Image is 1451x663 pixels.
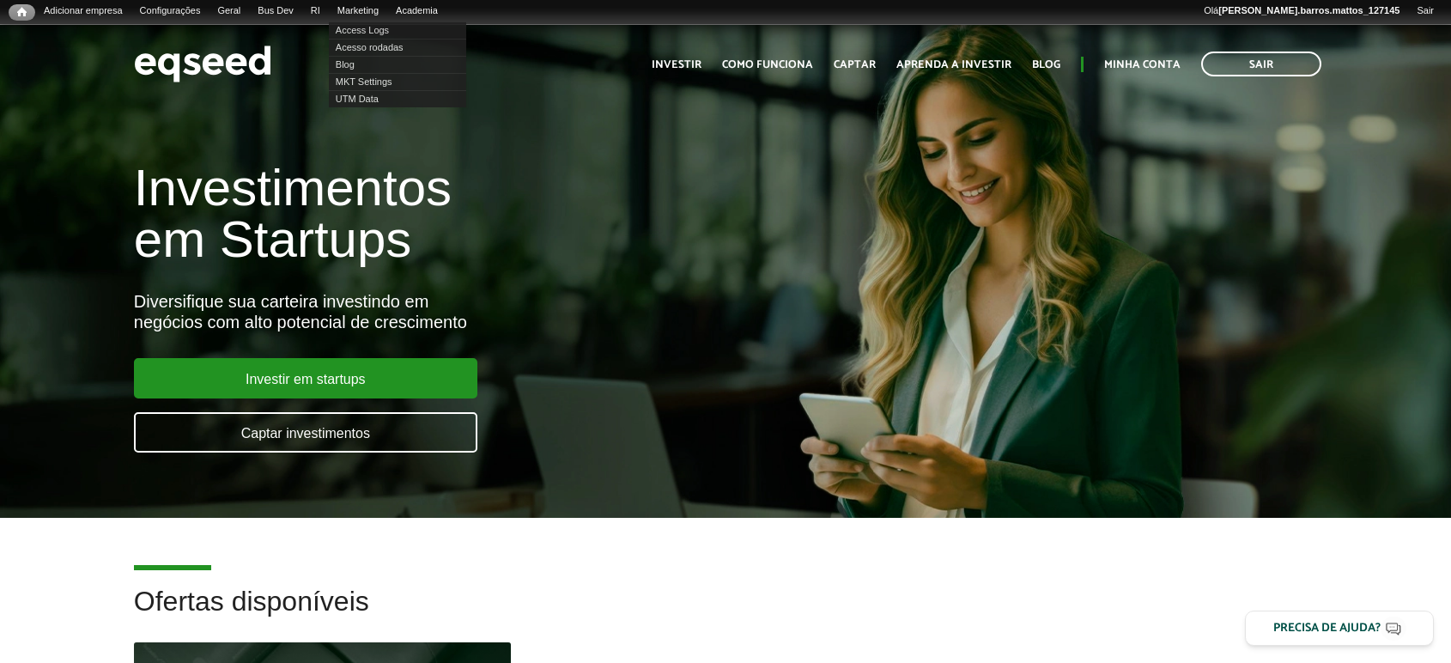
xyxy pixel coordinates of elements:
[9,4,35,21] a: Início
[35,4,131,18] a: Adicionar empresa
[1104,59,1181,70] a: Minha conta
[387,4,446,18] a: Academia
[834,59,876,70] a: Captar
[1408,4,1442,18] a: Sair
[134,358,477,398] a: Investir em startups
[134,162,834,265] h1: Investimentos em Startups
[329,21,466,39] a: Access Logs
[249,4,302,18] a: Bus Dev
[134,587,1317,642] h2: Ofertas disponíveis
[134,41,271,87] img: EqSeed
[896,59,1011,70] a: Aprenda a investir
[1032,59,1060,70] a: Blog
[1201,52,1321,76] a: Sair
[134,412,477,453] a: Captar investimentos
[17,6,27,18] span: Início
[209,4,249,18] a: Geral
[722,59,813,70] a: Como funciona
[1195,4,1408,18] a: Olá[PERSON_NAME].barros.mattos_127145
[1218,5,1399,15] strong: [PERSON_NAME].barros.mattos_127145
[131,4,209,18] a: Configurações
[134,291,834,332] div: Diversifique sua carteira investindo em negócios com alto potencial de crescimento
[329,4,387,18] a: Marketing
[652,59,701,70] a: Investir
[302,4,329,18] a: RI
